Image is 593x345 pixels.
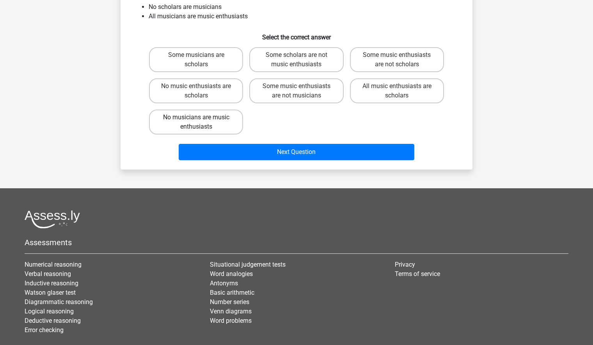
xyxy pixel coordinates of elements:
[25,261,82,268] a: Numerical reasoning
[25,308,74,315] a: Logical reasoning
[25,298,93,306] a: Diagrammatic reasoning
[350,47,444,72] label: Some music enthusiasts are not scholars
[133,27,460,41] h6: Select the correct answer
[149,110,243,134] label: No musicians are music enthusiasts
[25,289,76,296] a: Watson glaser test
[25,270,71,278] a: Verbal reasoning
[395,270,440,278] a: Terms of service
[210,298,249,306] a: Number series
[249,78,343,103] label: Some music enthusiasts are not musicians
[350,78,444,103] label: All music enthusiasts are scholars
[249,47,343,72] label: Some scholars are not music enthusiasts
[25,238,568,247] h5: Assessments
[210,261,286,268] a: Situational judgement tests
[25,210,80,228] img: Assessly logo
[210,308,252,315] a: Venn diagrams
[210,280,238,287] a: Antonyms
[25,280,78,287] a: Inductive reasoning
[149,2,460,12] li: No scholars are musicians
[149,78,243,103] label: No music enthusiasts are scholars
[149,12,460,21] li: All musicians are music enthusiasts
[210,289,254,296] a: Basic arithmetic
[179,144,415,160] button: Next Question
[210,317,252,324] a: Word problems
[395,261,415,268] a: Privacy
[25,317,81,324] a: Deductive reasoning
[149,47,243,72] label: Some musicians are scholars
[25,326,64,334] a: Error checking
[210,270,253,278] a: Word analogies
